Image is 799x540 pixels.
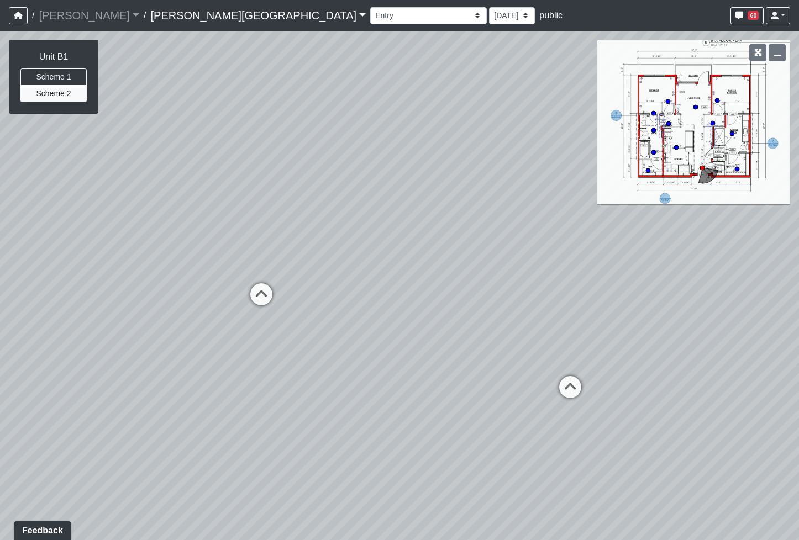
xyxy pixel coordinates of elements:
[139,4,150,27] span: /
[730,7,764,24] button: 60
[748,11,759,20] span: 60
[20,85,87,102] button: Scheme 2
[20,51,87,62] h6: Unit B1
[150,4,366,27] a: [PERSON_NAME][GEOGRAPHIC_DATA]
[539,10,563,20] span: public
[8,518,73,540] iframe: Ybug feedback widget
[20,68,87,86] button: Scheme 1
[39,4,139,27] a: [PERSON_NAME]
[28,4,39,27] span: /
